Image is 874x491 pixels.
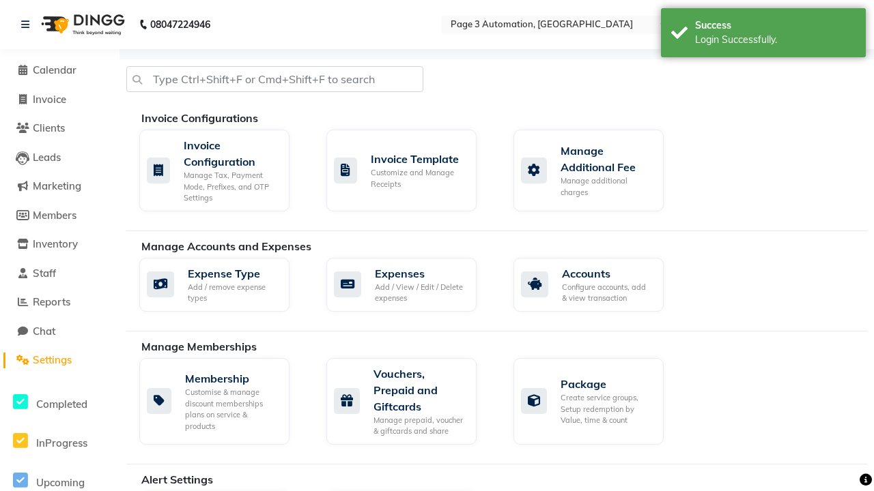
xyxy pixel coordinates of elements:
div: Vouchers, Prepaid and Giftcards [373,366,466,415]
a: Inventory [3,237,116,252]
a: Marketing [3,179,116,194]
a: Vouchers, Prepaid and GiftcardsManage prepaid, voucher & giftcards and share [326,358,493,445]
a: Members [3,208,116,224]
div: Manage Tax, Payment Mode, Prefixes, and OTP Settings [184,170,279,204]
div: Add / remove expense types [188,282,279,304]
a: Manage Additional FeeManage additional charges [513,130,680,211]
a: Calendar [3,63,116,78]
div: Customise & manage discount memberships plans on service & products [185,387,279,432]
a: Chat [3,324,116,340]
span: Staff [33,267,56,280]
a: Expense TypeAdd / remove expense types [139,258,306,312]
span: Inventory [33,237,78,250]
a: Invoice TemplateCustomize and Manage Receipts [326,130,493,211]
a: Settings [3,353,116,368]
div: Invoice Configuration [184,137,279,170]
span: Marketing [33,179,81,192]
span: Settings [33,353,72,366]
div: Manage additional charges [561,175,653,198]
div: Success [695,18,856,33]
span: InProgress [36,436,87,449]
b: 08047224946 [150,5,210,44]
span: Invoice [33,93,66,106]
a: Invoice ConfigurationManage Tax, Payment Mode, Prefixes, and OTP Settings [139,130,306,211]
div: Accounts [562,265,653,282]
input: Type Ctrl+Shift+F or Cmd+Shift+F to search [126,66,423,92]
span: Clients [33,121,65,134]
div: Login Successfully. [695,33,856,47]
a: PackageCreate service groups, Setup redemption by Value, time & count [513,358,680,445]
a: ExpensesAdd / View / Edit / Delete expenses [326,258,493,312]
div: Manage Additional Fee [561,143,653,175]
a: Clients [3,121,116,136]
div: Expenses [375,265,466,282]
span: Leads [33,151,61,164]
span: Chat [33,325,55,338]
div: Configure accounts, add & view transaction [562,282,653,304]
a: MembershipCustomise & manage discount memberships plans on service & products [139,358,306,445]
a: Leads [3,150,116,166]
img: logo [35,5,128,44]
a: AccountsConfigure accounts, add & view transaction [513,258,680,312]
span: Reports [33,295,70,308]
span: Members [33,209,76,222]
a: Invoice [3,92,116,108]
div: Expense Type [188,265,279,282]
div: Add / View / Edit / Delete expenses [375,282,466,304]
div: Manage prepaid, voucher & giftcards and share [373,415,466,437]
div: Invoice Template [371,151,466,167]
a: Reports [3,295,116,310]
span: Upcoming [36,476,85,489]
span: Calendar [33,63,76,76]
a: Staff [3,266,116,282]
span: Completed [36,398,87,411]
div: Membership [185,370,279,387]
div: Create service groups, Setup redemption by Value, time & count [561,392,653,426]
div: Customize and Manage Receipts [371,167,466,190]
div: Package [561,376,653,392]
